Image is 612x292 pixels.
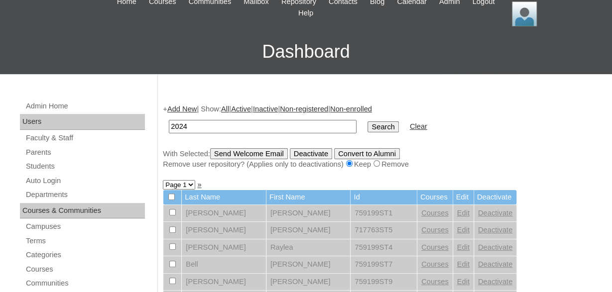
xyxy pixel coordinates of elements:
[25,132,145,144] a: Faculty & Staff
[478,226,512,234] a: Deactivate
[25,189,145,201] a: Departments
[20,203,145,219] div: Courses & Communities
[182,274,266,291] td: [PERSON_NAME]
[457,226,470,234] a: Edit
[210,148,288,159] input: Send Welcome Email
[163,159,602,170] div: Remove user repository? (Applies only to deactivations) Keep Remove
[25,235,145,247] a: Terms
[197,181,201,189] a: »
[182,190,266,204] td: Last Name
[266,239,351,256] td: Raylea
[167,105,197,113] a: Add New
[478,278,512,286] a: Deactivate
[512,1,537,26] img: Jonelle Rodriguez
[163,148,602,170] div: With Selected:
[25,263,145,276] a: Courses
[351,205,417,222] td: 759199ST1
[330,105,372,113] a: Non-enrolled
[25,249,145,261] a: Categories
[351,274,417,291] td: 759199ST9
[182,222,266,239] td: [PERSON_NAME]
[478,260,512,268] a: Deactivate
[410,122,427,130] a: Clear
[421,278,449,286] a: Courses
[421,243,449,251] a: Courses
[457,209,470,217] a: Edit
[266,205,351,222] td: [PERSON_NAME]
[20,114,145,130] div: Users
[453,190,474,204] td: Edit
[266,222,351,239] td: [PERSON_NAME]
[280,105,328,113] a: Non-registered
[457,243,470,251] a: Edit
[478,209,512,217] a: Deactivate
[290,148,332,159] input: Deactivate
[266,274,351,291] td: [PERSON_NAME]
[5,29,607,74] h3: Dashboard
[421,260,449,268] a: Courses
[334,148,400,159] input: Convert to Alumni
[182,239,266,256] td: [PERSON_NAME]
[25,220,145,233] a: Campuses
[417,190,453,204] td: Courses
[351,239,417,256] td: 759199ST4
[182,205,266,222] td: [PERSON_NAME]
[474,190,516,204] td: Deactivate
[25,175,145,187] a: Auto Login
[298,7,313,19] span: Help
[266,190,351,204] td: First Name
[253,105,278,113] a: Inactive
[231,105,251,113] a: Active
[293,7,318,19] a: Help
[25,146,145,159] a: Parents
[351,256,417,273] td: 759199ST7
[25,277,145,290] a: Communities
[25,160,145,173] a: Students
[221,105,229,113] a: All
[478,243,512,251] a: Deactivate
[351,222,417,239] td: 717763ST5
[182,256,266,273] td: Bell
[457,278,470,286] a: Edit
[163,104,602,170] div: + | Show: | | | |
[266,256,351,273] td: [PERSON_NAME]
[351,190,417,204] td: Id
[457,260,470,268] a: Edit
[25,100,145,112] a: Admin Home
[367,121,398,132] input: Search
[421,226,449,234] a: Courses
[421,209,449,217] a: Courses
[169,120,357,133] input: Search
